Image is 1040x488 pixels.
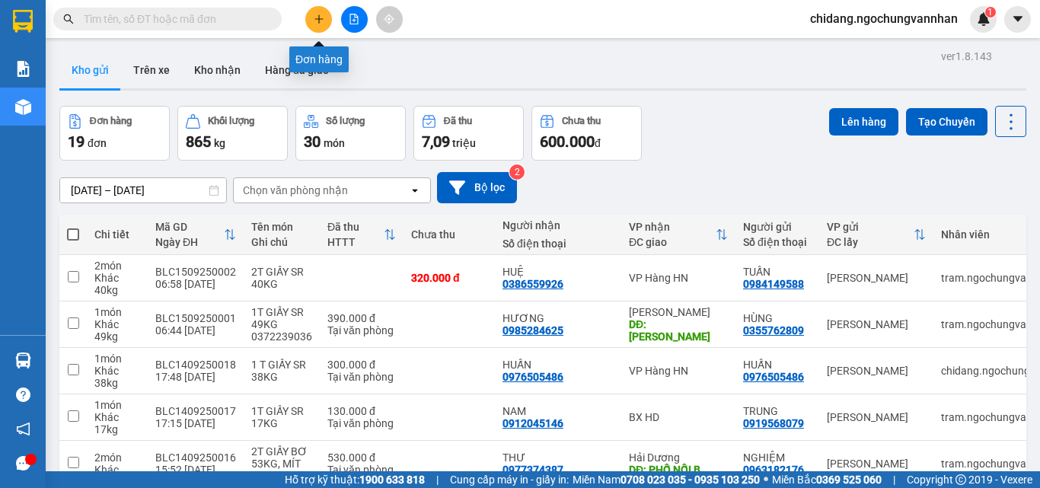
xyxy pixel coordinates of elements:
[893,471,895,488] span: |
[251,445,312,482] div: 2T GIẤY BƠ 53KG, MÍT 38KG
[743,221,812,233] div: Người gửi
[502,219,614,231] div: Người nhận
[251,405,312,429] div: 1T GIẤY SR 17KG
[59,52,121,88] button: Kho gửi
[827,365,926,377] div: [PERSON_NAME]
[251,330,312,343] div: 0372239036
[1004,6,1031,33] button: caret-down
[94,318,140,330] div: Khác
[155,221,224,233] div: Mã GD
[88,137,107,149] span: đơn
[906,108,987,136] button: Tạo Chuyến
[155,278,236,290] div: 06:58 [DATE]
[16,422,30,436] span: notification
[177,106,288,161] button: Khối lượng865kg
[985,7,996,18] sup: 1
[324,137,345,149] span: món
[502,278,563,290] div: 0386559926
[94,411,140,423] div: Khác
[411,228,487,241] div: Chưa thu
[620,474,760,486] strong: 0708 023 035 - 0935 103 250
[155,405,236,417] div: BLC1409250017
[94,272,140,284] div: Khác
[251,306,312,330] div: 1T GIẤY SR 49KG
[562,116,601,126] div: Chưa thu
[629,272,728,284] div: VP Hàng HN
[450,471,569,488] span: Cung cấp máy in - giấy in:
[827,236,914,248] div: ĐC lấy
[509,164,525,180] sup: 2
[452,137,476,149] span: triệu
[629,411,728,423] div: BX HD
[295,106,406,161] button: Số lượng30món
[90,116,132,126] div: Đơn hàng
[15,352,31,368] img: warehouse-icon
[629,318,728,343] div: DĐ: HỒNG LĨNH
[251,236,312,248] div: Ghi chú
[629,306,728,318] div: [PERSON_NAME]
[155,266,236,278] div: BLC1509250002
[208,116,254,126] div: Khối lượng
[59,106,170,161] button: Đơn hàng19đơn
[573,471,760,488] span: Miền Nam
[155,464,236,476] div: 15:52 [DATE]
[987,7,993,18] span: 1
[155,312,236,324] div: BLC1509250001
[1011,12,1025,26] span: caret-down
[502,359,614,371] div: HUẤN
[155,451,236,464] div: BLC1409250016
[155,236,224,248] div: Ngày ĐH
[314,14,324,24] span: plus
[320,215,404,255] th: Toggle SortBy
[743,236,812,248] div: Số điện thoại
[285,471,425,488] span: Hỗ trợ kỹ thuật:
[955,474,966,485] span: copyright
[743,266,812,278] div: TUẤN
[121,52,182,88] button: Trên xe
[629,236,716,248] div: ĐC giao
[941,48,992,65] div: ver 1.8.143
[629,365,728,377] div: VP Hàng HN
[327,451,396,464] div: 530.000 đ
[743,417,804,429] div: 0919568079
[68,132,85,151] span: 19
[94,464,140,476] div: Khác
[827,411,926,423] div: [PERSON_NAME]
[327,371,396,383] div: Tại văn phòng
[531,106,642,161] button: Chưa thu600.000đ
[94,306,140,318] div: 1 món
[444,116,472,126] div: Đã thu
[251,359,312,383] div: 1 T GIẤY SR 38KG
[502,312,614,324] div: HƯƠNG
[743,312,812,324] div: HÙNG
[436,471,439,488] span: |
[743,278,804,290] div: 0984149588
[629,221,716,233] div: VP nhận
[327,221,384,233] div: Đã thu
[326,116,365,126] div: Số lượng
[743,371,804,383] div: 0976505486
[359,474,425,486] strong: 1900 633 818
[94,451,140,464] div: 2 món
[94,377,140,389] div: 38 kg
[186,132,211,151] span: 865
[829,108,898,136] button: Lên hàng
[60,178,226,203] input: Select a date range.
[155,324,236,336] div: 06:44 [DATE]
[305,6,332,33] button: plus
[94,330,140,343] div: 49 kg
[409,184,421,196] svg: open
[827,458,926,470] div: [PERSON_NAME]
[764,477,768,483] span: ⚪️
[327,405,396,417] div: 130.000 đ
[155,417,236,429] div: 17:15 [DATE]
[743,359,812,371] div: HUẤN
[629,451,728,464] div: Hải Dương
[253,52,341,88] button: Hàng đã giao
[15,99,31,115] img: warehouse-icon
[819,215,933,255] th: Toggle SortBy
[251,266,312,290] div: 2T GIẤY SR 40KG
[327,312,396,324] div: 390.000 đ
[502,464,563,476] div: 0977374387
[621,215,735,255] th: Toggle SortBy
